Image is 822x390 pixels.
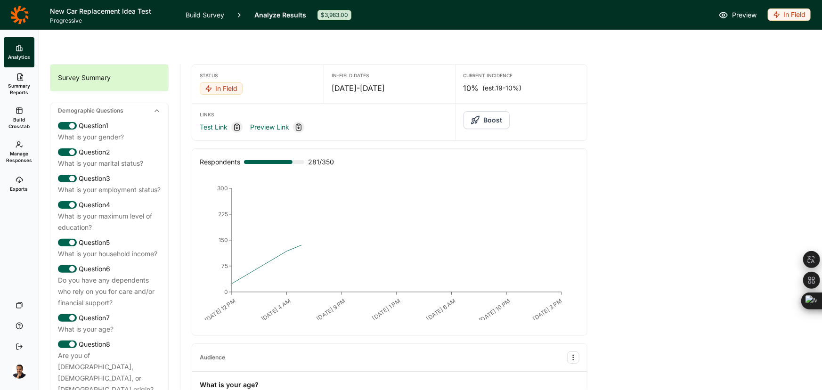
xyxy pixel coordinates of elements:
div: Copy link [231,122,243,133]
div: In Field [200,82,243,95]
div: Survey Summary [50,65,168,91]
span: 10% [464,82,479,94]
div: Question 6 [58,263,161,275]
div: In-Field Dates [332,72,448,79]
div: What is your maximum level of education? [58,211,161,233]
div: $3,983.00 [317,10,351,20]
text: [DATE] 6 AM [425,297,457,322]
tspan: 75 [221,262,228,269]
div: In Field [768,8,811,21]
a: Exports [4,169,34,199]
span: 281 / 350 [308,156,334,168]
text: [DATE] 1 PM [371,297,402,322]
text: [DATE] 10 PM [478,297,512,324]
div: Do you have any dependents who rely on you for care and/or financial support? [58,275,161,309]
a: Build Crosstab [4,101,34,135]
div: Question 3 [58,173,161,184]
div: What is your employment status? [58,184,161,195]
div: Current Incidence [464,72,579,79]
div: What is your gender? [58,131,161,143]
h1: New Car Replacement Idea Test [50,6,174,17]
span: Preview [732,9,757,21]
div: Question 4 [58,199,161,211]
a: Analytics [4,37,34,67]
div: [DATE] - [DATE] [332,82,448,94]
div: Question 8 [58,339,161,350]
button: Audience Options [567,351,579,364]
text: [DATE] 4 AM [260,297,292,323]
a: Summary Reports [4,67,34,101]
span: Analytics [8,54,30,60]
text: [DATE] 9 PM [315,297,347,322]
a: Preview Link [250,122,289,133]
div: Audience [200,354,225,361]
span: (est. 19-10% ) [483,83,522,93]
span: Summary Reports [8,82,31,96]
tspan: 0 [224,288,228,295]
a: Preview [719,9,757,21]
div: Demographic Questions [50,103,168,118]
span: Exports [10,186,28,192]
div: Question 1 [58,120,161,131]
tspan: 300 [217,185,228,192]
a: Manage Responses [4,135,34,169]
div: Links [200,111,448,118]
tspan: 150 [219,236,228,244]
div: Question 7 [58,312,161,324]
div: Copy link [293,122,304,133]
tspan: 225 [218,211,228,218]
div: Question 5 [58,237,161,248]
div: Respondents [200,156,240,168]
div: What is your marital status? [58,158,161,169]
button: In Field [768,8,811,22]
span: Manage Responses [6,150,32,163]
div: What is your age? [58,324,161,335]
img: amg06m4ozjtcyqqhuw5b.png [12,364,27,379]
text: [DATE] 12 PM [203,297,237,324]
div: Status [200,72,316,79]
button: Boost [464,111,510,129]
span: Progressive [50,17,174,24]
text: [DATE] 3 PM [532,297,563,322]
button: In Field [200,82,243,96]
a: Test Link [200,122,228,133]
span: Build Crosstab [8,116,31,130]
div: What is your household income? [58,248,161,260]
div: Question 2 [58,146,161,158]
